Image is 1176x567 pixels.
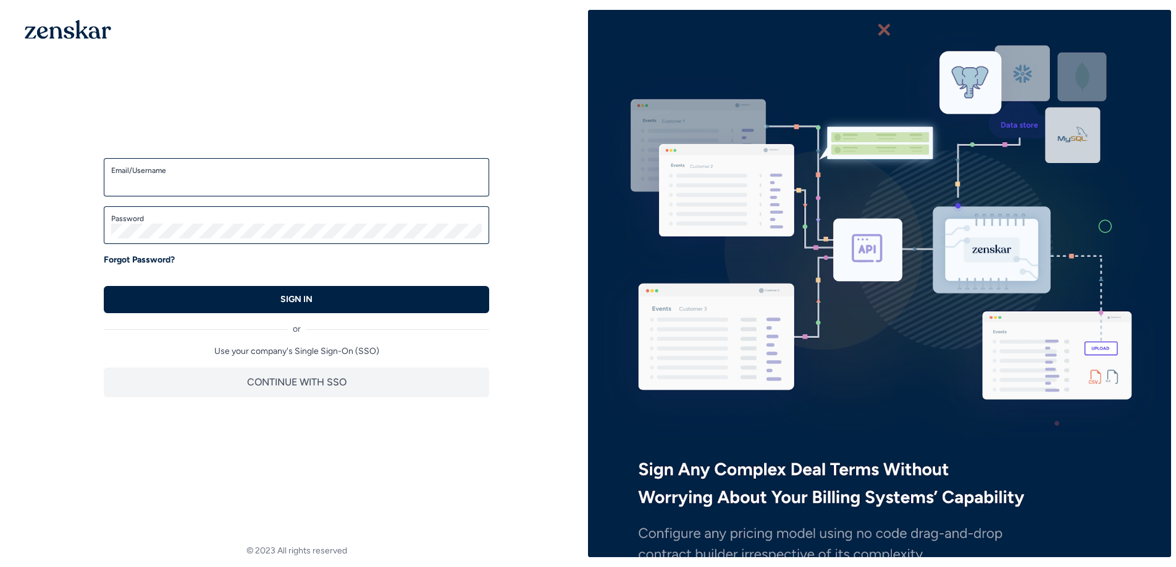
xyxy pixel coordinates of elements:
[111,214,482,224] label: Password
[5,545,588,557] footer: © 2023 All rights reserved
[104,367,489,397] button: CONTINUE WITH SSO
[111,166,482,175] label: Email/Username
[25,20,111,39] img: 1OGAJ2xQqyY4LXKgY66KYq0eOWRCkrZdAb3gUhuVAqdWPZE9SRJmCz+oDMSn4zDLXe31Ii730ItAGKgCKgCCgCikA4Av8PJUP...
[104,313,489,335] div: or
[104,254,175,266] a: Forgot Password?
[104,286,489,313] button: SIGN IN
[280,293,313,306] p: SIGN IN
[104,345,489,358] p: Use your company's Single Sign-On (SSO)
